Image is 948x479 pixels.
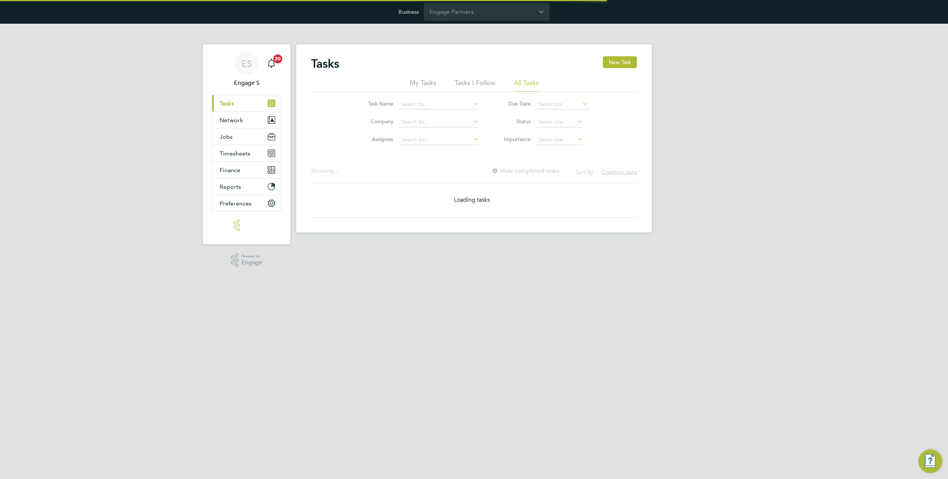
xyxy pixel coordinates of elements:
span: Engage [241,259,262,266]
nav: Main navigation [203,44,290,244]
label: Due Date [497,100,531,107]
span: Powered by [241,253,262,259]
a: ESEngage S [212,52,281,87]
span: Timesheets [220,150,250,157]
button: Preferences [212,195,281,211]
button: Engage Resource Center [918,449,942,473]
button: Reports [212,178,281,195]
li: All Tasks [514,78,539,92]
div: Showing [311,167,340,175]
input: Search for... [398,135,479,145]
span: Preferences [220,200,251,207]
label: Status [497,118,531,125]
label: Sort By [576,168,593,175]
button: Network [212,112,281,128]
span: ES [241,59,252,68]
input: Select one [536,117,583,127]
img: engage-logo-retina.png [233,219,260,231]
span: Finance [220,167,240,174]
label: Company [360,118,393,125]
span: ... [334,167,338,175]
li: Tasks I Follow [455,78,495,92]
input: Search for... [398,117,479,127]
button: Finance [212,162,281,178]
a: Powered byEngage [231,253,263,267]
span: 20 [273,54,282,63]
a: Tasks [212,95,281,111]
label: Business [398,9,419,15]
span: Reports [220,183,241,190]
button: New Task [603,56,637,68]
label: Task Name [360,100,393,107]
label: Assignee [360,136,393,143]
button: Timesheets [212,145,281,161]
a: 20 [264,52,279,76]
label: Hide completed tasks [491,167,559,175]
li: My Tasks [410,78,436,92]
span: Creation date [602,168,637,175]
span: Engage S [212,78,281,87]
button: Jobs [212,128,281,145]
label: Importance [497,136,531,143]
span: Network [220,117,243,124]
input: Select one [536,99,588,110]
input: Search for... [398,99,479,110]
h2: Tasks [311,56,339,71]
span: Tasks [220,100,234,107]
span: Jobs [220,133,233,140]
span: Loading tasks [454,196,491,204]
a: Go to home page [212,219,281,231]
input: Select one [536,135,583,145]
